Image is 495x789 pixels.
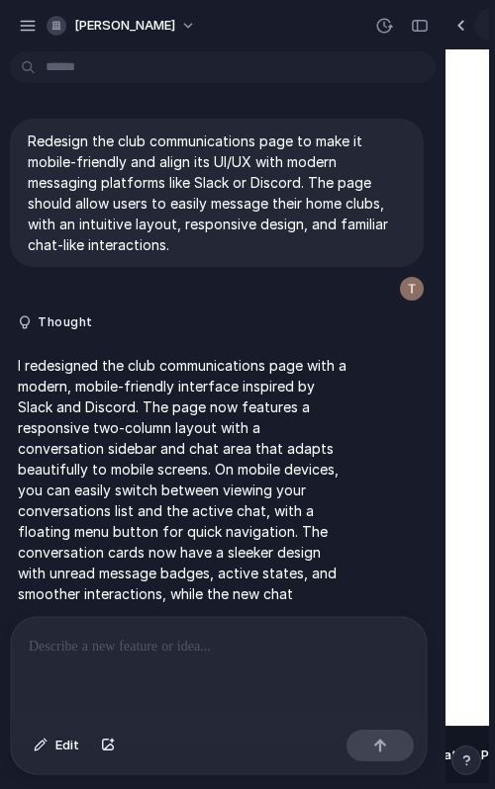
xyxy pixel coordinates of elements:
[18,355,348,687] p: I redesigned the club communications page with a modern, mobile-friendly interface inspired by Sl...
[74,16,175,36] span: [PERSON_NAME]
[55,736,79,755] span: Edit
[24,730,89,761] button: Edit
[39,10,206,42] button: [PERSON_NAME]
[28,131,406,255] p: Redesign the club communications page to make it mobile-friendly and align its UI/UX with modern ...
